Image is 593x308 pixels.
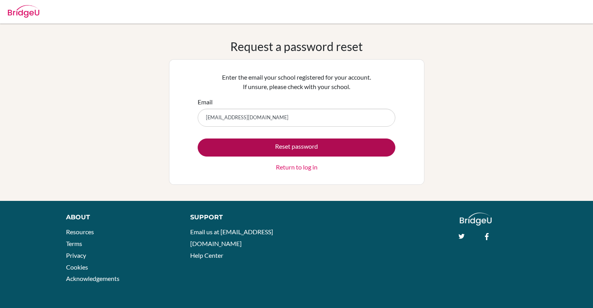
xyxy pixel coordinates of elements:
h1: Request a password reset [230,39,363,53]
a: Acknowledgements [66,275,119,282]
img: logo_white@2x-f4f0deed5e89b7ecb1c2cc34c3e3d731f90f0f143d5ea2071677605dd97b5244.png [460,213,492,226]
img: Bridge-U [8,5,39,18]
a: Email us at [EMAIL_ADDRESS][DOMAIN_NAME] [190,228,273,247]
a: Return to log in [276,162,318,172]
a: Cookies [66,263,88,271]
a: Resources [66,228,94,235]
div: Support [190,213,288,222]
label: Email [198,97,213,107]
button: Reset password [198,139,395,157]
a: Privacy [66,252,86,259]
p: Enter the email your school registered for your account. If unsure, please check with your school. [198,73,395,91]
div: About [66,213,173,222]
a: Terms [66,240,82,247]
a: Help Center [190,252,223,259]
